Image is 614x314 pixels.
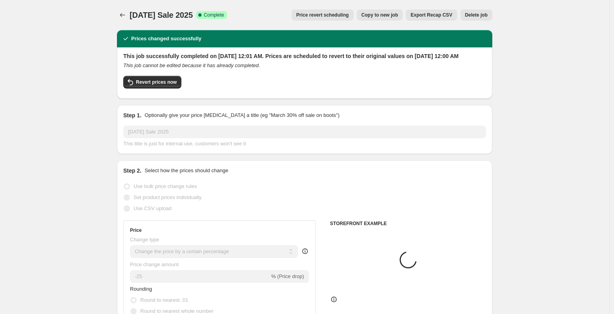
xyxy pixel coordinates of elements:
span: % (Price drop) [271,273,304,279]
input: 30% off holiday sale [123,126,486,138]
h6: STOREFRONT EXAMPLE [330,220,486,227]
span: Copy to new job [362,12,398,18]
span: Delete job [465,12,488,18]
h2: Prices changed successfully [131,35,202,43]
span: Set product prices individually [134,194,202,200]
h3: Price [130,227,141,233]
button: Copy to new job [357,9,403,21]
span: Round to nearest whole number [140,308,213,314]
button: Price change jobs [117,9,128,21]
span: This title is just for internal use, customers won't see it [123,141,246,147]
span: Price revert scheduling [296,12,349,18]
span: Change type [130,237,159,243]
i: This job cannot be edited because it has already completed. [123,62,260,68]
h2: Step 2. [123,167,141,175]
span: Use bulk price change rules [134,183,197,189]
span: Rounding [130,286,152,292]
p: Select how the prices should change [145,167,228,175]
h2: This job successfully completed on [DATE] 12:01 AM. Prices are scheduled to revert to their origi... [123,52,486,60]
span: Export Recap CSV [411,12,452,18]
input: -15 [130,270,269,283]
span: Price change amount [130,261,179,267]
div: help [301,247,309,255]
span: Use CSV upload [134,205,171,211]
span: Revert prices now [136,79,177,85]
button: Revert prices now [123,76,181,88]
span: Complete [204,12,224,18]
button: Price revert scheduling [292,9,354,21]
h2: Step 1. [123,111,141,119]
button: Export Recap CSV [406,9,457,21]
button: Delete job [460,9,492,21]
p: Optionally give your price [MEDICAL_DATA] a title (eg "March 30% off sale on boots") [145,111,339,119]
span: [DATE] Sale 2025 [130,11,193,19]
span: Round to nearest .01 [140,297,188,303]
